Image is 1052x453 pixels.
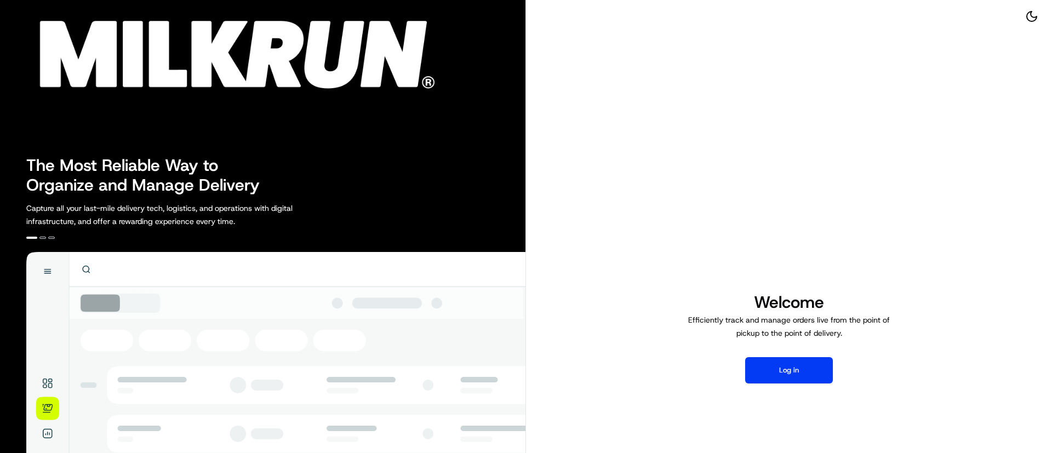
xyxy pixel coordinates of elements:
p: Efficiently track and manage orders live from the point of pickup to the point of delivery. [684,313,894,340]
h1: Welcome [684,291,894,313]
h2: The Most Reliable Way to Organize and Manage Delivery [26,156,272,195]
button: Log in [745,357,833,383]
p: Capture all your last-mile delivery tech, logistics, and operations with digital infrastructure, ... [26,202,342,228]
img: Company Logo [7,7,447,94]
